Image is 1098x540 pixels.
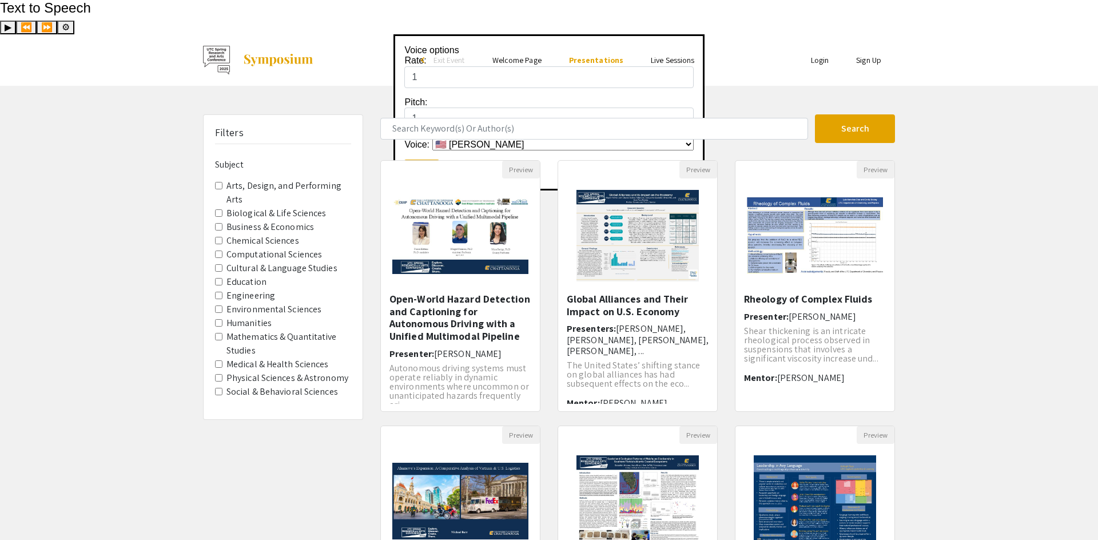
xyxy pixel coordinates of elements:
a: Login [811,55,829,65]
label: Environmental Sciences [226,303,321,316]
span: The United States’ shifting stance on global alliances has had subsequent effects on the eco... [567,359,700,390]
label: Arts, Design, and Performing Arts [226,179,351,207]
button: Preview [857,426,894,444]
img: <p>Rheology of Complex Fluids</p> [735,186,894,285]
h5: Rheology of Complex Fluids [744,293,886,305]
span: Mentor: [567,397,600,409]
h6: Presenter: [744,311,886,322]
img: <p>Open-World Hazard Detection and Captioning for Autonomous Driving with a Unified Multimodal Pi... [381,186,540,285]
label: Rate: [404,55,426,66]
div: arrow_back_ios [421,57,428,63]
label: Business & Economics [226,220,314,234]
img: Symposium by ForagerOne [242,53,314,67]
span: [PERSON_NAME] [434,348,502,360]
label: Engineering [226,289,275,303]
label: Computational Sciences [226,248,322,261]
p: Autonomous driving systems must operate reliably in dynamic environments where uncommon or unanti... [389,364,531,410]
span: [PERSON_NAME], [PERSON_NAME], [PERSON_NAME], [PERSON_NAME], ... [567,323,709,356]
a: Live Sessions [651,55,694,65]
label: Cultural & Language Studies [226,261,337,275]
h6: Subject [215,159,351,170]
span: [PERSON_NAME] [789,311,856,323]
label: Medical & Health Sciences [226,358,329,371]
button: Preview [679,161,717,178]
a: Welcome Page [492,55,542,65]
button: Preview [857,161,894,178]
h5: Filters [215,126,244,139]
button: Preview [502,426,540,444]
label: Voice options [404,45,459,55]
span: Exit Event [433,55,465,65]
span: Mentor: [744,372,777,384]
label: Social & Behavioral Sciences [226,385,338,399]
div: Open Presentation <p>Rheology of Complex Fluids</p> [735,160,895,412]
button: Preview [679,426,717,444]
button: Settings [57,21,74,34]
input: Search Keyword(s) Or Author(s) [380,118,808,140]
label: Chemical Sciences [226,234,299,248]
span: [PERSON_NAME] [777,372,845,384]
p: Shear thickening is an intricate rheological process observed in suspensions that involves a sign... [744,327,886,363]
h5: Open-World Hazard Detection and Captioning for Autonomous Driving with a Unified Multimodal Pipeline [389,293,531,342]
iframe: Chat [9,489,49,531]
label: Mathematics & Quantitative Studies [226,330,351,358]
button: Preview [502,161,540,178]
label: Humanities [226,316,272,330]
div: Open Presentation <p>Global Alliances and Their Impact on U.S. Economy</p> [558,160,718,412]
img: <p>Global Alliances and Their Impact on U.S. Economy</p> [565,178,710,293]
img: UTC Spring Research and Arts Conference 2025 [203,46,231,74]
label: Pitch: [404,97,427,108]
label: Biological & Life Sciences [226,207,327,220]
label: Education [226,275,266,289]
button: Forward [37,21,57,34]
h5: Global Alliances and Their Impact on U.S. Economy [567,293,709,317]
label: Physical Sciences & Astronomy [226,371,348,385]
span: [PERSON_NAME] [600,397,667,409]
h6: Presenter: [389,348,531,359]
button: Search [815,114,895,143]
div: Open Presentation <p>Open-World Hazard Detection and Captioning for Autonomous Driving with a Uni... [380,160,540,412]
a: Sign Up [856,55,881,65]
a: Presentations [569,55,623,65]
a: UTC Spring Research and Arts Conference 2025 [203,46,314,74]
button: Previous [16,21,37,34]
h6: Presenters: [567,323,709,356]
